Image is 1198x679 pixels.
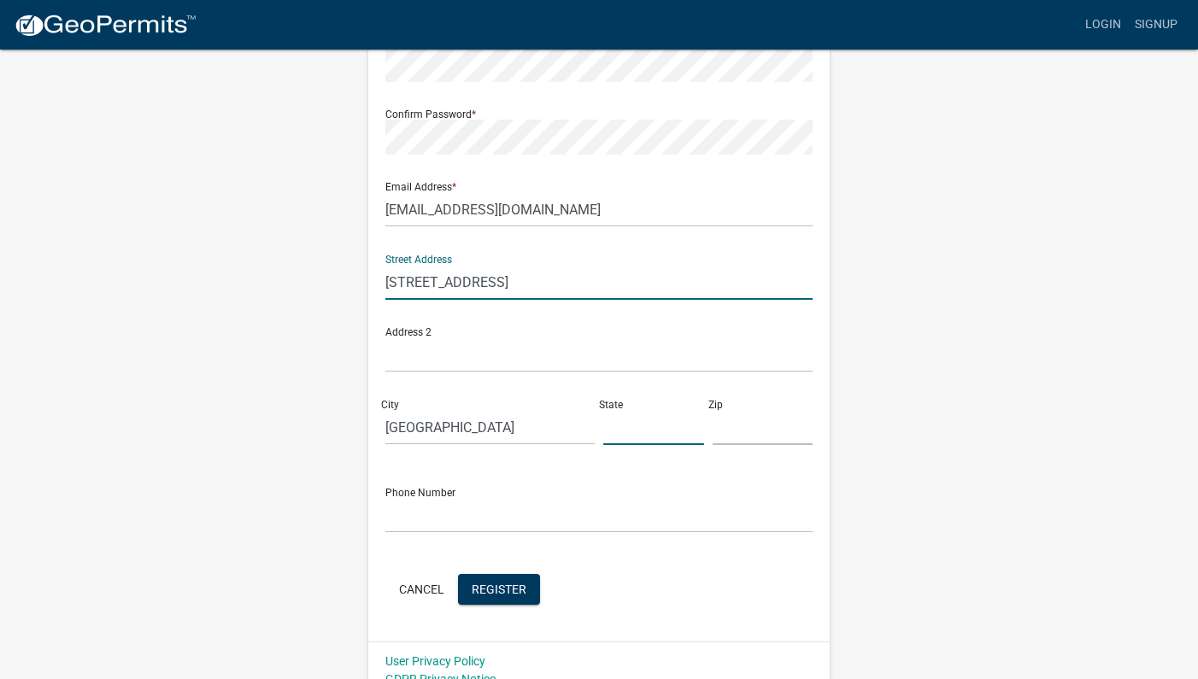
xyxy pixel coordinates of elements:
a: Signup [1128,9,1184,41]
button: Register [458,574,540,605]
button: Cancel [385,574,458,605]
a: Login [1078,9,1128,41]
span: Register [472,582,526,595]
a: User Privacy Policy [385,654,485,668]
